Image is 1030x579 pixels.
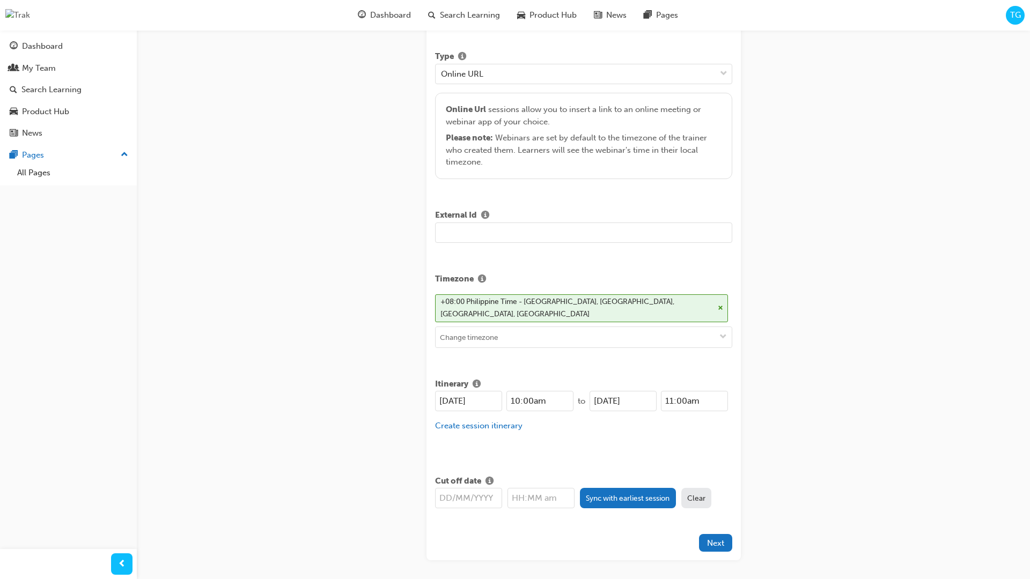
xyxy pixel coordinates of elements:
[5,9,30,21] img: Trak
[22,40,63,53] div: Dashboard
[707,538,724,548] span: Next
[10,85,17,95] span: search-icon
[474,273,490,286] button: Show info
[358,9,366,22] span: guage-icon
[509,4,585,26] a: car-iconProduct Hub
[10,151,18,160] span: pages-icon
[481,211,489,221] span: info-icon
[420,4,509,26] a: search-iconSearch Learning
[458,53,466,62] span: info-icon
[585,4,635,26] a: news-iconNews
[121,148,128,162] span: up-icon
[10,107,18,117] span: car-icon
[446,103,721,168] div: sessions allow you to insert a link to an online meeting or webinar app of your choice.
[473,380,481,390] span: info-icon
[22,127,42,139] div: News
[13,165,133,181] a: All Pages
[446,132,721,168] div: Webinars are set by default to the timezone of the trainer who created them. Learners will see th...
[440,9,500,21] span: Search Learning
[4,102,133,122] a: Product Hub
[10,64,18,73] span: people-icon
[454,50,470,64] button: Show info
[10,42,18,51] span: guage-icon
[370,9,411,21] span: Dashboard
[22,149,44,161] div: Pages
[4,80,133,100] a: Search Learning
[517,9,525,22] span: car-icon
[718,305,723,311] span: cross-icon
[435,420,523,432] button: Create session itinerary
[485,477,494,487] span: info-icon
[580,488,676,508] button: Sync with earliest session
[22,106,69,118] div: Product Hub
[118,558,126,571] span: prev-icon
[715,327,732,347] button: toggle menu
[529,9,577,21] span: Product Hub
[435,475,481,488] span: Cut off date
[644,9,652,22] span: pages-icon
[4,145,133,165] button: Pages
[720,67,727,81] span: down-icon
[4,123,133,143] a: News
[435,378,468,391] span: Itinerary
[428,9,436,22] span: search-icon
[4,36,133,56] a: Dashboard
[719,333,727,342] span: down-icon
[435,273,474,286] span: Timezone
[478,275,486,285] span: info-icon
[573,395,590,407] div: to
[435,488,502,508] input: DD/MM/YYYY
[506,391,573,411] input: HH:MM am
[446,133,493,143] span: Please note :
[440,296,714,320] div: +08:00 Philippine Time - [GEOGRAPHIC_DATA], [GEOGRAPHIC_DATA], [GEOGRAPHIC_DATA], [GEOGRAPHIC_DATA]
[446,105,486,114] span: Online Url
[349,4,420,26] a: guage-iconDashboard
[481,475,498,488] button: Show info
[4,58,133,78] a: My Team
[1006,6,1025,25] button: TG
[4,34,133,145] button: DashboardMy TeamSearch LearningProduct HubNews
[681,488,712,508] button: Clear
[10,129,18,138] span: news-icon
[441,68,483,80] div: Online URL
[435,391,502,411] input: DD/MM/YYYY
[435,209,477,222] span: External Id
[436,327,732,347] input: Change timezone
[21,84,82,96] div: Search Learning
[661,391,728,411] input: HH:MM am
[1010,9,1021,21] span: TG
[656,9,678,21] span: Pages
[590,391,657,411] input: DD/MM/YYYY
[606,9,627,21] span: News
[699,534,732,552] button: Next
[477,209,494,222] button: Show info
[435,50,454,64] span: Type
[635,4,687,26] a: pages-iconPages
[507,488,575,508] input: HH:MM am
[468,378,485,391] button: Show info
[594,9,602,22] span: news-icon
[22,62,56,75] div: My Team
